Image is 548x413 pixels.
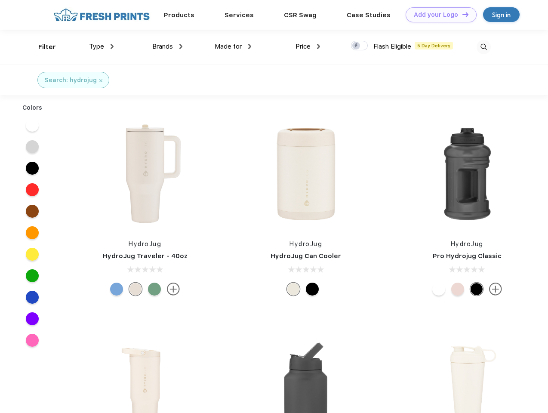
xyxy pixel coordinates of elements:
span: Price [296,43,311,50]
img: func=resize&h=266 [88,117,202,231]
div: White [432,283,445,296]
a: HydroJug [129,240,161,247]
a: Pro Hydrojug Classic [433,252,502,260]
span: Type [89,43,104,50]
img: dropdown.png [111,44,114,49]
a: HydroJug Traveler - 40oz [103,252,188,260]
img: more.svg [167,283,180,296]
img: fo%20logo%202.webp [51,7,152,22]
div: Filter [38,42,56,52]
div: Colors [16,103,49,112]
div: Add your Logo [414,11,458,18]
div: Black [306,283,319,296]
div: Search: hydrojug [44,76,97,85]
img: func=resize&h=266 [249,117,363,231]
a: HydroJug [289,240,322,247]
a: HydroJug [451,240,483,247]
div: Cream [287,283,300,296]
span: Made for [215,43,242,50]
img: dropdown.png [179,44,182,49]
div: Cream [129,283,142,296]
img: more.svg [489,283,502,296]
img: DT [462,12,468,17]
div: Pink Sand [451,283,464,296]
a: HydroJug Can Cooler [271,252,341,260]
a: Products [164,11,194,19]
div: Riptide [110,283,123,296]
span: 5 Day Delivery [415,42,453,49]
span: Brands [152,43,173,50]
span: Flash Eligible [373,43,411,50]
img: func=resize&h=266 [410,117,524,231]
div: Sage [148,283,161,296]
img: filter_cancel.svg [99,79,102,82]
div: Black [470,283,483,296]
img: desktop_search.svg [477,40,491,54]
a: Sign in [483,7,520,22]
img: dropdown.png [248,44,251,49]
img: dropdown.png [317,44,320,49]
div: Sign in [492,10,511,20]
